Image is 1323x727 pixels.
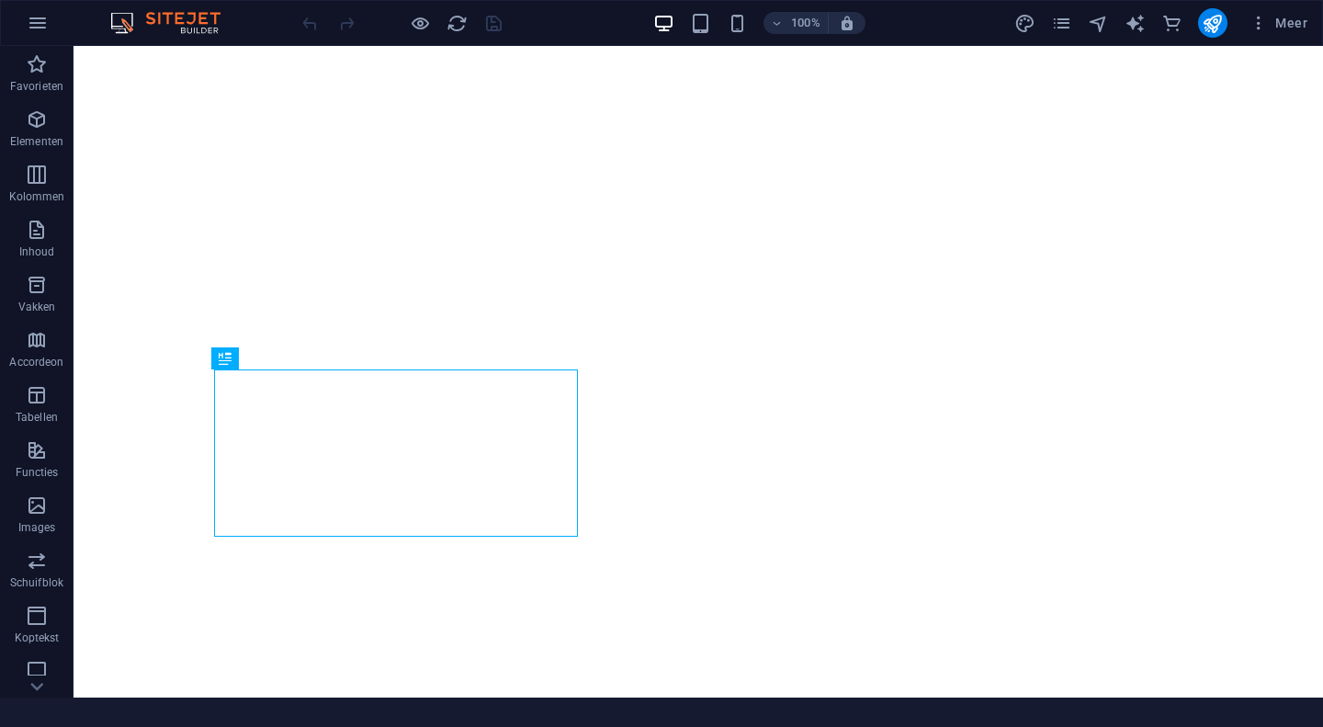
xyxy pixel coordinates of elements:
[447,13,468,34] i: Pagina opnieuw laden
[15,630,60,645] p: Koptekst
[16,465,59,480] p: Functies
[1088,13,1109,34] i: Navigator
[19,244,55,259] p: Inhoud
[10,134,63,149] p: Elementen
[1242,8,1315,38] button: Meer
[1198,8,1227,38] button: publish
[1051,12,1073,34] button: pages
[9,189,65,204] p: Kolommen
[763,12,829,34] button: 100%
[839,15,855,31] i: Stel bij het wijzigen van de grootte van de weergegeven website automatisch het juist zoomniveau ...
[18,520,56,535] p: Images
[1125,13,1146,34] i: AI Writer
[791,12,820,34] h6: 100%
[1249,14,1307,32] span: Meer
[106,12,243,34] img: Editor Logo
[10,575,63,590] p: Schuifblok
[9,355,63,369] p: Accordeon
[1202,13,1223,34] i: Publiceren
[1125,12,1147,34] button: text_generator
[1161,12,1183,34] button: commerce
[1161,13,1182,34] i: Commerce
[1014,13,1035,34] i: Design (Ctrl+Alt+Y)
[18,300,56,314] p: Vakken
[10,79,63,94] p: Favorieten
[16,410,58,425] p: Tabellen
[446,12,468,34] button: reload
[1014,12,1036,34] button: design
[1051,13,1072,34] i: Pagina's (Ctrl+Alt+S)
[409,12,431,34] button: Klik hier om de voorbeeldmodus te verlaten en verder te gaan met bewerken
[1088,12,1110,34] button: navigator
